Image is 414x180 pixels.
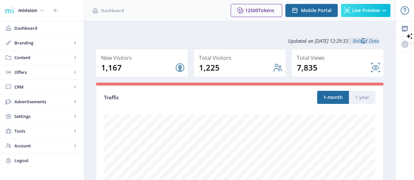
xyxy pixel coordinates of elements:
[199,62,273,73] div: 1,225
[14,84,72,90] span: CRM
[101,7,124,14] span: Dashboard
[301,8,332,13] span: Mobile Portal
[349,91,375,104] button: 1-year
[317,91,349,104] button: 1-month
[285,4,338,17] button: Mobile Portal
[14,54,72,61] span: Content
[14,157,79,164] span: Logout
[14,69,72,75] span: Offers
[101,53,185,62] div: New Visitors
[297,62,370,73] div: 7,835
[96,33,384,49] div: Updated on [DATE] 12:29:33
[14,98,72,105] span: Advertisements
[199,53,283,62] div: Total Visitors
[18,3,37,18] div: mivision
[14,113,72,120] span: Settings
[14,40,72,46] span: Branding
[4,5,14,16] img: 1f20cf2a-1a19-485c-ac21-848c7d04f45b.png
[341,4,390,17] button: Live Preview
[297,53,381,62] div: Total Views
[14,128,72,134] span: Tools
[258,7,274,13] span: Tokens
[352,8,380,13] span: Live Preview
[101,62,175,73] div: 1,167
[14,25,79,31] span: Dashboard
[14,142,72,149] span: Account
[104,94,240,101] div: Traffic
[348,38,379,44] a: Reload Data
[231,4,282,17] button: 12500Tokens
